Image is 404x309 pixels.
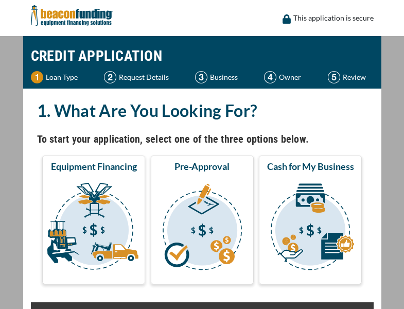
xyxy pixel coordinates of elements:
img: Step 3 [195,71,207,83]
img: Pre-Approval [153,177,252,280]
img: Equipment Financing [44,177,143,280]
h2: 1. What Are You Looking For? [37,99,367,123]
p: This application is secure [293,12,374,24]
img: Step 4 [264,71,276,83]
p: Review [343,71,366,83]
img: Step 2 [104,71,116,83]
span: Equipment Financing [51,160,137,173]
img: lock icon to convery security [283,14,291,24]
img: Step 5 [328,71,340,83]
p: Loan Type [46,71,78,83]
button: Cash for My Business [259,156,362,284]
button: Equipment Financing [42,156,145,284]
button: Pre-Approval [151,156,254,284]
span: Cash for My Business [267,160,354,173]
p: Owner [279,71,301,83]
p: Business [210,71,238,83]
span: Pre-Approval [174,160,230,173]
img: Cash for My Business [261,177,360,280]
p: Request Details [119,71,169,83]
img: Step 1 [31,71,43,83]
h1: CREDIT APPLICATION [31,41,374,71]
h4: To start your application, select one of the three options below. [37,130,367,148]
